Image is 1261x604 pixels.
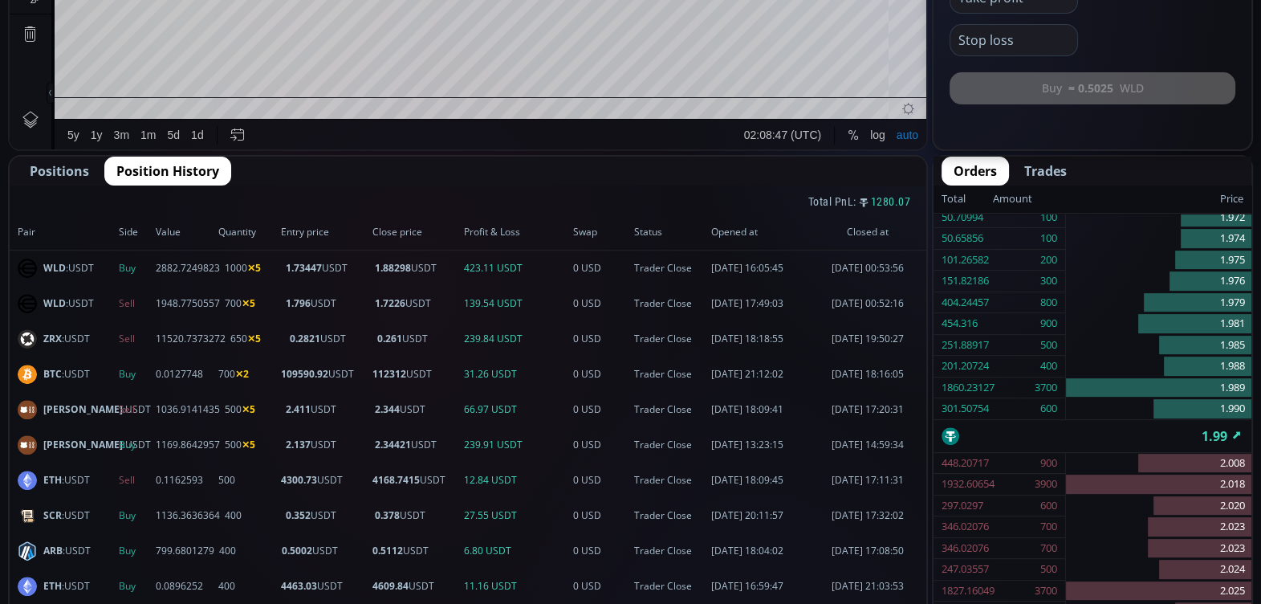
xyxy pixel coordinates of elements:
[942,559,989,580] div: 247.03557
[218,473,276,488] span: 500
[817,261,918,275] span: [DATE] 00:53:56
[375,261,459,275] span: USDT
[43,579,62,593] b: ETH
[1040,228,1057,249] div: 100
[119,367,151,382] span: Buy
[942,538,989,559] div: 346.02076
[711,367,812,382] span: [DATE] 21:12:02
[817,544,918,558] span: [DATE] 17:08:50
[1066,453,1251,475] div: 2.008
[375,296,405,310] b: 1.7226
[156,508,220,523] span: 1136.3636364
[372,367,459,382] span: USDT
[1040,559,1057,580] div: 500
[855,541,881,572] div: Toggle Log Scale
[282,544,368,558] span: USDT
[222,39,248,51] div: 1.928
[14,214,27,230] div: 
[10,186,926,214] div: Total PnL:
[817,367,918,382] span: [DATE] 18:16:05
[934,420,1251,452] div: 1.99
[464,402,568,417] span: 66.97 USDT
[1066,496,1251,517] div: 2.020
[81,37,107,51] div: 1D
[215,541,241,572] div: Go to
[871,194,911,210] span: 1280.07
[372,544,459,558] span: USDT
[242,296,255,310] b: ✕5
[711,225,812,239] span: Opened at
[43,508,62,522] b: SCR
[218,367,276,382] span: 700
[286,508,311,522] b: 0.352
[119,473,151,488] span: Sell
[225,296,281,311] span: 700
[1040,335,1057,356] div: 500
[711,402,812,417] span: [DATE] 18:09:41
[1040,453,1057,474] div: 900
[43,367,62,381] b: BTC
[1066,516,1251,538] div: 2.023
[942,271,989,292] div: 151.82186
[156,296,220,311] span: 1948.7750557
[286,261,370,275] span: USDT
[817,473,918,488] span: [DATE] 17:11:31
[119,332,151,346] span: Sell
[375,508,459,523] span: USDT
[1066,292,1251,314] div: 1.979
[711,438,812,452] span: [DATE] 13:23:15
[1024,161,1067,181] span: Trades
[104,157,231,186] button: Position History
[286,438,370,452] span: USDT
[634,438,706,452] span: Trader Close
[464,438,568,452] span: 239.91 USDT
[282,544,312,557] b: 0.5002
[1035,581,1057,602] div: 3700
[43,402,151,417] span: :USDT
[464,332,568,346] span: 239.84 USDT
[329,39,337,51] div: C
[290,332,320,345] b: 0.2821
[156,579,214,594] span: 0.0896252
[634,367,706,382] span: Trader Close
[573,579,629,594] span: 0 USD
[119,508,151,523] span: Buy
[219,544,277,558] span: 400
[286,296,311,310] b: 1.796
[372,473,459,488] span: USDT
[375,438,459,452] span: USDT
[1040,271,1057,292] div: 300
[573,544,629,558] span: 0 USD
[372,579,459,594] span: USDT
[281,225,368,239] span: Entry price
[372,473,420,487] b: 4168.7415
[43,473,90,488] span: :USDT
[634,225,706,239] span: Status
[1066,377,1251,399] div: 1.989
[225,508,281,523] span: 400
[281,367,328,381] b: 109590.92
[43,579,90,594] span: :USDT
[634,579,706,594] span: Trader Close
[711,332,812,346] span: [DATE] 18:18:55
[954,161,997,181] span: Orders
[119,544,151,558] span: Buy
[43,261,66,275] b: WLD
[634,544,706,558] span: Trader Close
[832,541,855,572] div: Toggle Percentage
[1066,474,1251,496] div: 2.018
[377,332,459,346] span: USDT
[942,516,989,537] div: 346.02076
[817,579,918,594] span: [DATE] 21:03:53
[286,402,370,417] span: USDT
[634,296,706,311] span: Trader Close
[1040,356,1057,377] div: 400
[281,367,368,382] span: USDT
[286,508,370,523] span: USDT
[230,332,285,346] span: 650
[368,39,446,51] div: +0.061 (+3.16%)
[887,550,909,563] div: auto
[817,225,918,239] span: Closed at
[299,9,348,22] div: Indicators
[375,296,459,311] span: USDT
